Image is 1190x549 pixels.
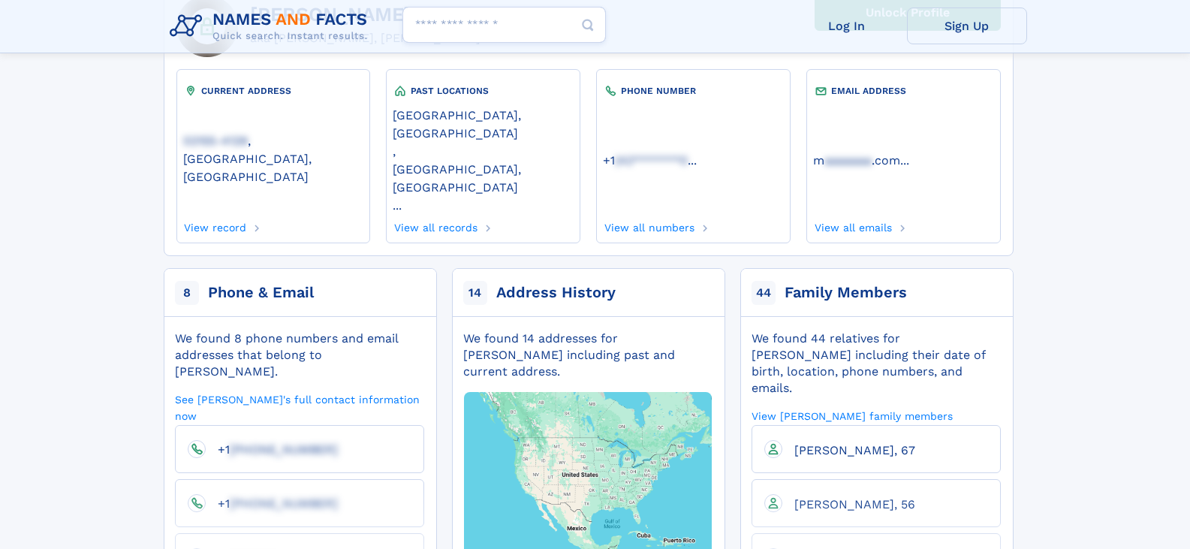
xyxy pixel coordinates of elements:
[206,442,338,456] a: +1[PHONE_NUMBER]
[164,6,380,47] img: Logo Names and Facts
[752,281,776,305] span: 44
[183,217,247,234] a: View record
[183,134,248,148] span: 02155-4129
[183,132,363,184] a: 02155-4129, [GEOGRAPHIC_DATA], [GEOGRAPHIC_DATA]
[393,161,573,195] a: [GEOGRAPHIC_DATA], [GEOGRAPHIC_DATA]
[463,330,712,380] div: We found 14 addresses for [PERSON_NAME] including past and current address.
[463,281,487,305] span: 14
[230,496,338,511] span: [PHONE_NUMBER]
[603,217,694,234] a: View all numbers
[813,152,900,167] a: maaaaaaa.com
[183,83,363,98] div: CURRENT ADDRESS
[787,8,907,44] a: Log In
[393,98,573,217] div: ,
[206,496,338,510] a: +1[PHONE_NUMBER]
[230,442,338,457] span: [PHONE_NUMBER]
[752,409,953,423] a: View [PERSON_NAME] family members
[402,7,606,43] input: search input
[813,217,892,234] a: View all emails
[824,153,872,167] span: aaaaaaa
[570,7,606,44] button: Search Button
[603,83,783,98] div: PHONE NUMBER
[813,153,993,167] a: ...
[393,217,478,234] a: View all records
[496,282,616,303] div: Address History
[785,282,907,303] div: Family Members
[208,282,314,303] div: Phone & Email
[175,281,199,305] span: 8
[393,83,573,98] div: PAST LOCATIONS
[752,330,1001,397] div: We found 44 relatives for [PERSON_NAME] including their date of birth, location, phone numbers, a...
[603,153,783,167] a: ...
[794,497,915,511] span: [PERSON_NAME], 56
[393,198,573,213] a: ...
[907,8,1027,44] a: Sign Up
[175,392,424,423] a: See [PERSON_NAME]'s full contact information now
[782,442,915,457] a: [PERSON_NAME], 67
[782,496,915,511] a: [PERSON_NAME], 56
[175,330,424,380] div: We found 8 phone numbers and email addresses that belong to [PERSON_NAME].
[794,443,915,457] span: [PERSON_NAME], 67
[393,107,573,140] a: [GEOGRAPHIC_DATA], [GEOGRAPHIC_DATA]
[813,83,993,98] div: EMAIL ADDRESS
